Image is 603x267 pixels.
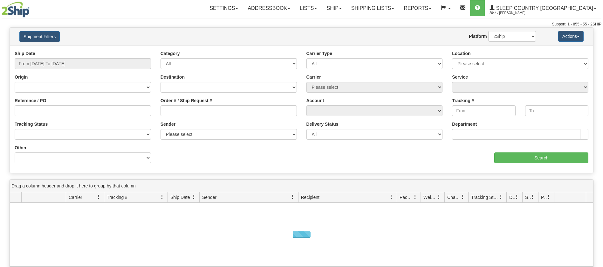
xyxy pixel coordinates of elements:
a: Shipment Issues filter column settings [527,192,538,202]
a: Sleep Country [GEOGRAPHIC_DATA] 2044 / [PERSON_NAME] [485,0,601,16]
a: Ship [322,0,346,16]
label: Category [161,50,180,57]
a: Weight filter column settings [434,192,444,202]
label: Ship Date [15,50,35,57]
span: 2044 / [PERSON_NAME] [490,10,537,16]
a: Shipping lists [346,0,399,16]
a: Ship Date filter column settings [188,192,199,202]
label: Service [452,74,468,80]
label: Location [452,50,470,57]
label: Sender [161,121,175,127]
a: Delivery Status filter column settings [511,192,522,202]
a: Tracking Status filter column settings [496,192,506,202]
label: Tracking Status [15,121,48,127]
span: Tracking # [107,194,127,200]
label: Origin [15,74,28,80]
label: Destination [161,74,185,80]
label: Platform [469,33,487,39]
span: Carrier [69,194,82,200]
span: Pickup Status [541,194,546,200]
img: logo2044.jpg [2,2,30,18]
a: Addressbook [243,0,295,16]
label: Other [15,144,26,151]
span: Weight [423,194,437,200]
a: Charge filter column settings [457,192,468,202]
input: Search [494,152,588,163]
label: Tracking # [452,97,474,104]
label: Carrier Type [306,50,332,57]
button: Shipment Filters [19,31,60,42]
span: Shipment Issues [525,194,531,200]
label: Order # / Ship Request # [161,97,212,104]
label: Reference / PO [15,97,46,104]
a: Tracking # filter column settings [157,192,168,202]
label: Carrier [306,74,321,80]
label: Delivery Status [306,121,339,127]
a: Recipient filter column settings [386,192,397,202]
a: Reports [399,0,436,16]
label: Department [452,121,477,127]
span: Sender [202,194,216,200]
a: Settings [205,0,243,16]
a: Pickup Status filter column settings [543,192,554,202]
a: Lists [295,0,322,16]
input: To [525,105,588,116]
div: Support: 1 - 855 - 55 - 2SHIP [2,22,601,27]
a: Sender filter column settings [287,192,298,202]
label: Account [306,97,324,104]
a: Carrier filter column settings [93,192,104,202]
a: Packages filter column settings [410,192,421,202]
span: Recipient [301,194,319,200]
span: Tracking Status [471,194,499,200]
span: Charge [447,194,461,200]
input: From [452,105,515,116]
span: Packages [400,194,413,200]
button: Actions [558,31,584,42]
span: Sleep Country [GEOGRAPHIC_DATA] [495,5,593,11]
div: grid grouping header [10,180,593,192]
span: Delivery Status [509,194,515,200]
span: Ship Date [170,194,190,200]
